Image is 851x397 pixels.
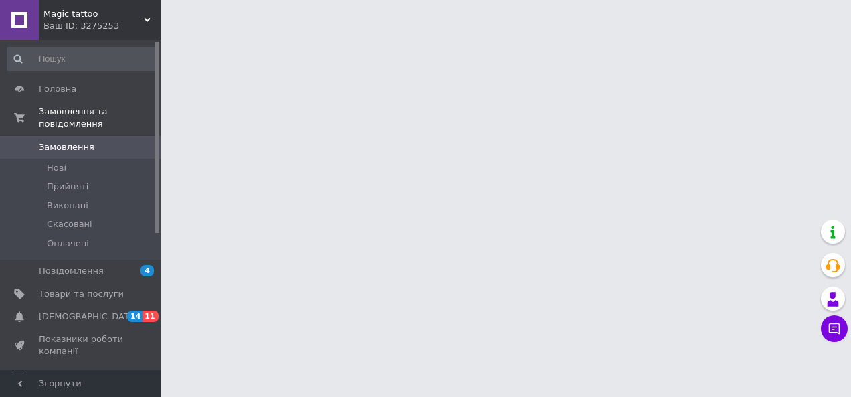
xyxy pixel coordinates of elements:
span: Оплачені [47,238,89,250]
span: Показники роботи компанії [39,333,124,358]
span: Головна [39,83,76,95]
span: Замовлення [39,141,94,153]
span: 4 [140,265,154,276]
span: Повідомлення [39,265,104,277]
span: Виконані [47,200,88,212]
div: Ваш ID: 3275253 [43,20,161,32]
span: [DEMOGRAPHIC_DATA] [39,311,138,323]
span: Товари та послуги [39,288,124,300]
span: Відгуки [39,369,74,381]
span: Magic tattoo [43,8,144,20]
span: 11 [143,311,158,322]
span: Скасовані [47,218,92,230]
span: 14 [127,311,143,322]
span: Замовлення та повідомлення [39,106,161,130]
span: Прийняті [47,181,88,193]
input: Пошук [7,47,158,71]
button: Чат з покупцем [821,315,848,342]
span: Нові [47,162,66,174]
